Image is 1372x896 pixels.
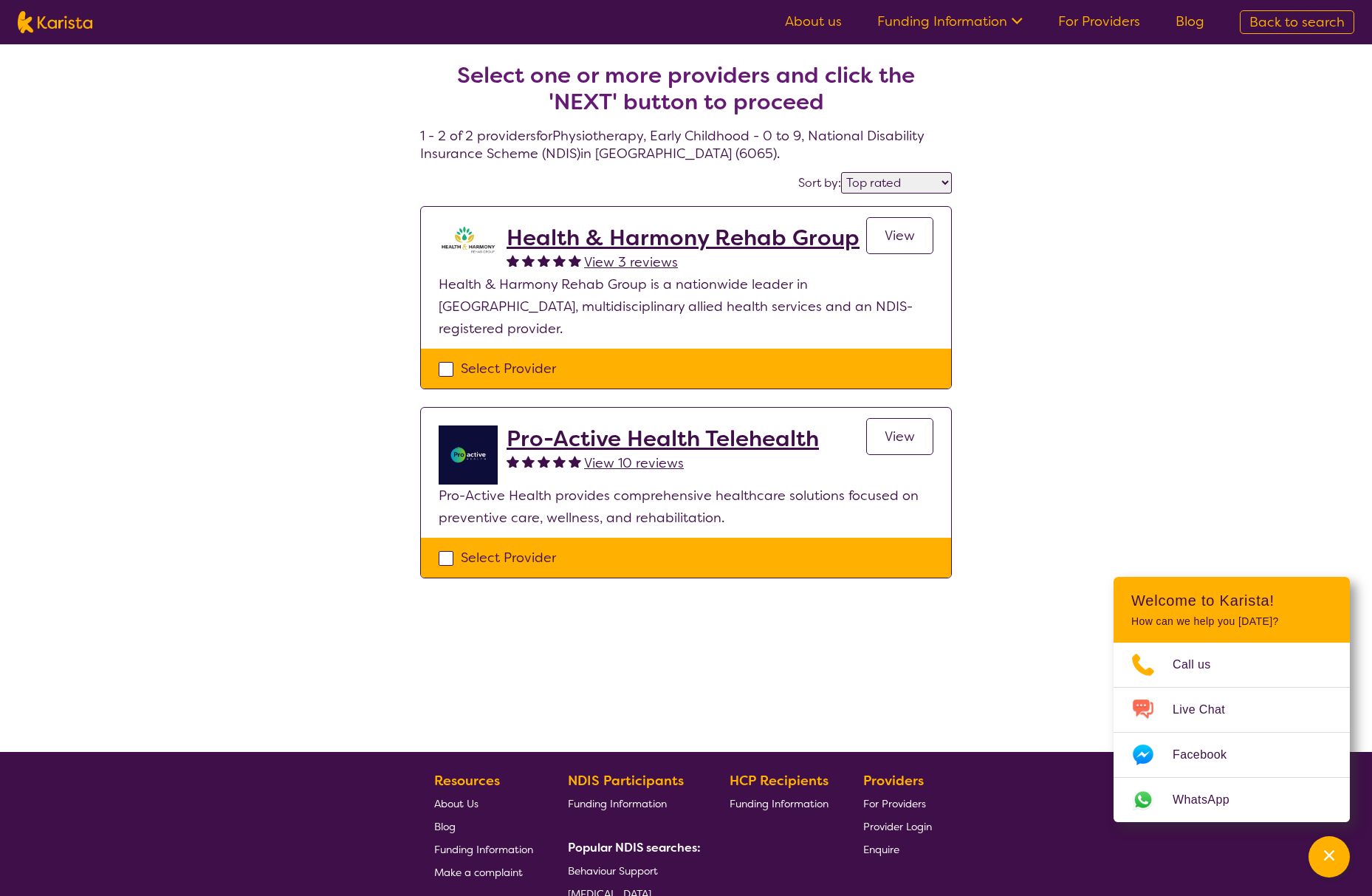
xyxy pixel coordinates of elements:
p: Health & Harmony Rehab Group is a nationwide leader in [GEOGRAPHIC_DATA], multidisciplinary allie... [439,273,933,340]
b: Popular NDIS searches: [568,840,701,855]
a: Behaviour Support [568,859,695,882]
a: View [866,418,933,455]
img: fullstar [522,455,535,468]
b: Resources [434,772,500,790]
span: Blog [434,820,456,833]
a: Blog [1176,13,1204,30]
span: View 3 reviews [584,253,678,271]
img: fullstar [507,254,519,267]
a: View 3 reviews [584,251,678,273]
label: Sort by: [798,175,841,191]
span: Call us [1173,654,1229,676]
a: Web link opens in a new tab. [1114,778,1350,822]
span: Enquire [863,843,899,856]
img: fullstar [522,254,535,267]
a: About Us [434,792,533,815]
a: Back to search [1240,10,1354,34]
img: ymlb0re46ukcwlkv50cv.png [439,425,498,485]
a: About us [785,13,842,30]
div: Channel Menu [1114,577,1350,822]
a: Pro-Active Health Telehealth [507,425,819,452]
a: Make a complaint [434,861,533,883]
span: WhatsApp [1173,789,1247,811]
img: fullstar [553,455,566,468]
a: Provider Login [863,815,932,838]
b: NDIS Participants [568,772,684,790]
img: ztak9tblhgtrn1fit8ap.png [439,225,498,254]
img: Karista logo [18,11,92,33]
span: For Providers [863,797,926,810]
b: Providers [863,772,924,790]
h4: 1 - 2 of 2 providers for Physiotherapy , Early Childhood - 0 to 9 , National Disability Insurance... [420,27,952,163]
span: About Us [434,797,479,810]
img: fullstar [507,455,519,468]
a: Blog [434,815,533,838]
span: View [885,428,915,445]
img: fullstar [569,455,581,468]
a: View 10 reviews [584,452,684,474]
p: Pro-Active Health provides comprehensive healthcare solutions focused on preventive care, wellnes... [439,485,933,529]
img: fullstar [538,455,550,468]
ul: Choose channel [1114,643,1350,822]
a: For Providers [1058,13,1140,30]
img: fullstar [538,254,550,267]
button: Channel Menu [1308,836,1350,878]
a: For Providers [863,792,932,815]
a: Enquire [863,838,932,861]
img: fullstar [553,254,566,267]
span: Live Chat [1173,699,1243,721]
h2: Welcome to Karista! [1131,592,1332,609]
a: Funding Information [568,792,695,815]
a: Health & Harmony Rehab Group [507,225,860,251]
span: View 10 reviews [584,454,684,472]
span: Make a complaint [434,866,523,879]
a: View [866,217,933,254]
a: Funding Information [877,13,1023,30]
b: HCP Recipients [730,772,829,790]
span: Back to search [1249,13,1345,31]
span: Funding Information [434,843,533,856]
span: Behaviour Support [568,864,658,878]
span: Facebook [1173,744,1244,766]
h2: Select one or more providers and click the 'NEXT' button to proceed [438,62,934,115]
a: Funding Information [730,792,829,815]
span: Funding Information [730,797,829,810]
span: Funding Information [568,797,667,810]
a: Funding Information [434,838,533,861]
p: How can we help you [DATE]? [1131,615,1332,628]
span: Provider Login [863,820,932,833]
span: View [885,227,915,244]
img: fullstar [569,254,581,267]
